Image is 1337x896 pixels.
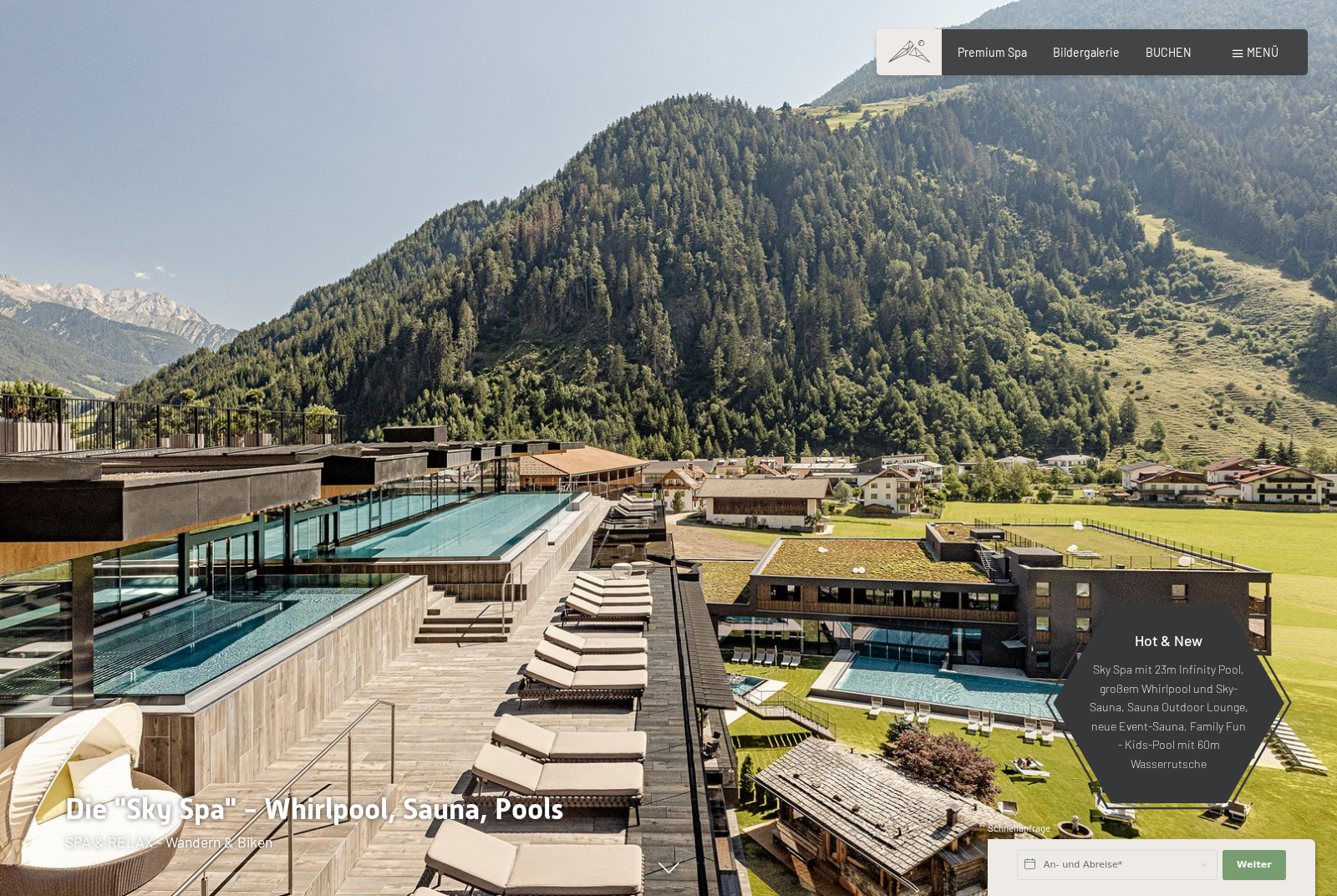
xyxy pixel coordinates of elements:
span: Hot & New [1135,631,1202,649]
a: BUCHEN [1146,45,1192,59]
p: Sky Spa mit 23m Infinity Pool, großem Whirlpool und Sky-Sauna, Sauna Outdoor Lounge, neue Event-S... [1089,661,1248,774]
span: Weiter [1237,858,1272,872]
span: Schnellanfrage [988,822,1050,833]
span: Menü [1247,45,1279,59]
a: Hot & New Sky Spa mit 23m Infinity Pool, großem Whirlpool und Sky-Sauna, Sauna Outdoor Lounge, ne... [1052,602,1285,804]
button: Weiter [1223,850,1286,880]
a: Premium Spa [958,45,1027,59]
a: Bildergalerie [1053,45,1120,59]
